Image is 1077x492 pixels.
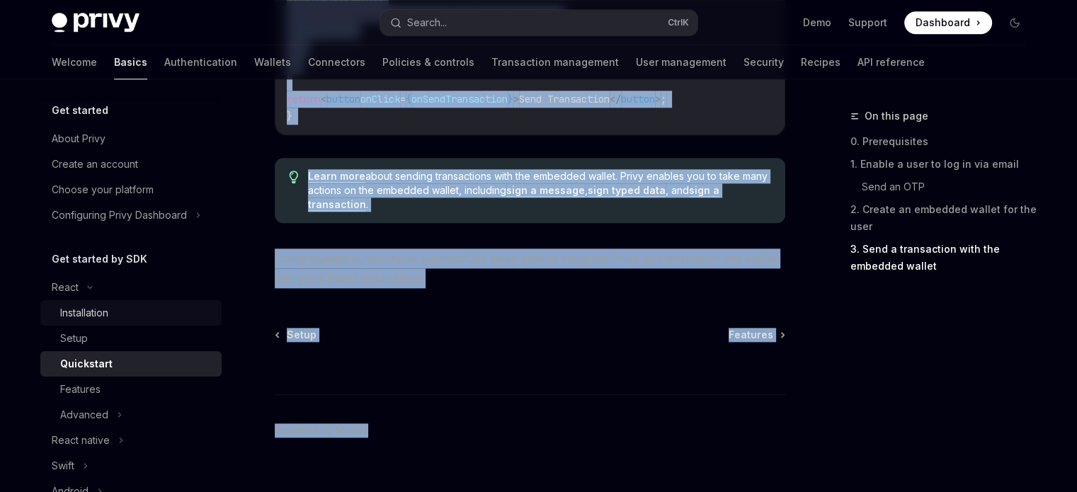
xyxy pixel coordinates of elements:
a: Authentication [164,45,237,79]
span: button [326,93,360,105]
span: about sending transactions with the embedded wallet. Privy enables you to take many actions on th... [308,169,770,212]
span: Send Transaction [519,93,610,105]
a: Wallets [254,45,291,79]
span: Congratulations, you have successfully been able to integrate Privy authentication and wallet int... [275,248,785,288]
div: Quickstart [60,355,113,372]
a: Setup [40,326,222,351]
svg: Tip [289,171,299,183]
span: } [508,93,513,105]
a: Send an OTP [862,176,1037,198]
a: Choose your platform [40,177,222,202]
div: Advanced [60,406,108,423]
span: ; [661,93,666,105]
a: Learn more [308,170,365,183]
span: On this page [865,108,928,125]
div: Configuring Privy Dashboard [52,207,187,224]
a: Setup [276,328,317,342]
span: </ [610,93,621,105]
a: Welcome [52,45,97,79]
span: > [513,93,519,105]
h5: Get started by SDK [52,251,147,268]
div: Create an account [52,156,138,173]
h5: Get started [52,102,108,119]
div: React native [52,432,110,449]
div: Choose your platform [52,181,154,198]
a: sign typed data [588,184,666,197]
span: onSendTransaction [411,93,508,105]
div: About Privy [52,130,106,147]
a: Quickstart [40,351,222,377]
a: Dashboard [904,11,992,34]
a: 1. Enable a user to log in via email [850,153,1037,176]
div: Setup [60,330,88,347]
span: < [321,93,326,105]
a: Demo [803,16,831,30]
a: Policies & controls [382,45,474,79]
span: } [287,110,292,122]
a: Create an account [40,151,222,177]
img: dark logo [52,13,139,33]
span: { [406,93,411,105]
div: React [52,279,79,296]
span: button [621,93,655,105]
a: User management [636,45,726,79]
a: 3. Send a transaction with the embedded wallet [850,238,1037,278]
a: 0. Prerequisites [850,130,1037,153]
button: Toggle dark mode [1003,11,1026,34]
div: Installation [60,304,108,321]
span: = [400,93,406,105]
a: Features [40,377,222,402]
a: Connectors [308,45,365,79]
a: sign a message [506,184,585,197]
div: Search... [407,14,447,31]
a: 2. Create an embedded wallet for the user [850,198,1037,238]
a: Transaction management [491,45,619,79]
span: Dashboard [916,16,970,30]
button: Search...CtrlK [380,10,697,35]
span: Setup [287,328,317,342]
div: Swift [52,457,74,474]
a: Support [848,16,887,30]
a: API reference [857,45,925,79]
div: Features [60,381,101,398]
span: Features [729,328,773,342]
a: Recipes [801,45,840,79]
span: return [287,93,321,105]
a: Basics [114,45,147,79]
a: About Privy [40,126,222,151]
a: Powered by Mintlify [275,423,368,437]
span: Ctrl K [668,17,689,28]
span: onClick [360,93,400,105]
span: > [655,93,661,105]
a: Security [743,45,784,79]
a: Installation [40,300,222,326]
a: Features [729,328,784,342]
